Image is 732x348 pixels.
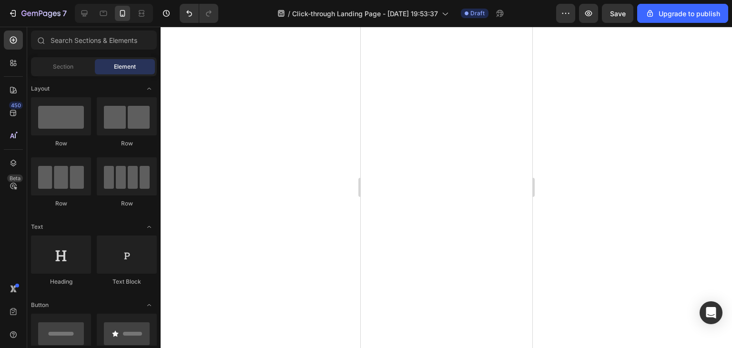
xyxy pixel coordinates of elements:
[180,4,218,23] div: Undo/Redo
[97,277,157,286] div: Text Block
[470,9,485,18] span: Draft
[645,9,720,19] div: Upgrade to publish
[31,223,43,231] span: Text
[292,9,438,19] span: Click-through Landing Page - [DATE] 19:53:37
[31,301,49,309] span: Button
[31,139,91,148] div: Row
[97,199,157,208] div: Row
[31,277,91,286] div: Heading
[31,84,50,93] span: Layout
[610,10,626,18] span: Save
[602,4,633,23] button: Save
[31,31,157,50] input: Search Sections & Elements
[7,174,23,182] div: Beta
[62,8,67,19] p: 7
[53,62,73,71] span: Section
[700,301,722,324] div: Open Intercom Messenger
[142,297,157,313] span: Toggle open
[142,81,157,96] span: Toggle open
[114,62,136,71] span: Element
[361,27,532,348] iframe: Design area
[31,199,91,208] div: Row
[4,4,71,23] button: 7
[97,139,157,148] div: Row
[637,4,728,23] button: Upgrade to publish
[142,219,157,235] span: Toggle open
[288,9,290,19] span: /
[9,102,23,109] div: 450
